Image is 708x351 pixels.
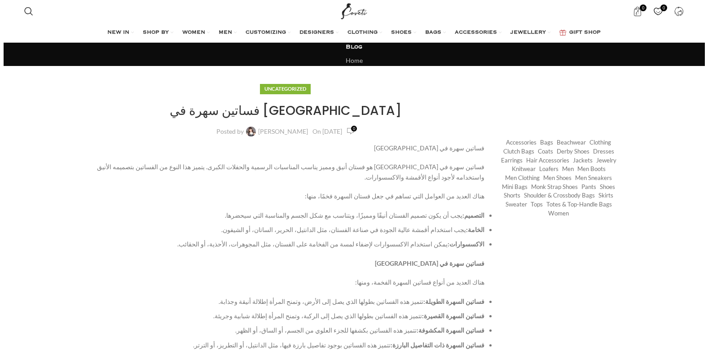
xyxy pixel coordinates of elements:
a: Bags (1,749 items) [540,138,553,147]
a: Men Sneakers (154 items) [575,174,612,182]
a: Men Clothing (418 items) [505,174,540,182]
strong: فساتين السهرة الطويلة: [423,298,484,305]
span: CLOTHING [347,29,378,36]
h1: فساتين سهرة في [GEOGRAPHIC_DATA] [87,102,485,119]
a: Clutch Bags (155 items) [503,147,534,156]
span: Posted by [216,128,244,135]
a: Shorts (286 items) [504,191,520,200]
span: WOMEN [182,29,205,36]
li: تتميز هذه الفساتين بوجود تفاصيل بارزة فيها، مثل الدانتيل، أو التطريز، أو الترتر. [94,340,485,350]
img: author-avatar [246,127,256,136]
a: BAGS [425,24,446,42]
a: Derby shoes (233 items) [557,147,589,156]
a: Mini Bags (369 items) [502,183,528,191]
li: يمكن استخدام الاكسسوارات لإضفاء لمسة من الفخامة على الفستان، مثل المجوهرات، الأحذية، أو الحقائب. [94,239,485,249]
span: DESIGNERS [299,29,334,36]
a: Women (20,739 items) [548,209,569,218]
div: Uncategorized [260,84,311,94]
strong: التصميم: [462,211,484,219]
a: Knitwear (437 items) [512,165,536,173]
a: CLOTHING [347,24,382,42]
li: تتميز هذه الفساتين بطولها الذي يصل إلى الركبة، وتمنح المرأة إطلالة شبابية وجريئة. [94,311,485,321]
a: Skirts (969 items) [598,191,613,200]
strong: فساتين سهرة في [GEOGRAPHIC_DATA] [375,259,484,267]
strong: فساتين السهرة القصيرة: [422,312,484,320]
a: Tops (2,734 items) [531,200,543,209]
a: Sweater (219 items) [506,200,527,209]
strong: الخامة: [466,226,484,233]
span: ACCESSORIES [455,29,497,36]
a: Dresses (9,345 items) [593,147,614,156]
a: WOMEN [182,24,210,42]
li: تتميز هذه الفساتين بكشفها للجزء العلوي من الجسم، أو الساق، أو الظهر. [94,325,485,335]
a: [PERSON_NAME] [258,128,308,135]
a: Home [346,57,363,64]
span: NEW IN [107,29,129,36]
span: 0 [640,4,646,11]
a: 0 [629,2,647,20]
a: Earrings (185 items) [501,156,523,165]
div: Main navigation [20,24,688,42]
a: Men (1,906 items) [562,165,574,173]
a: Pants (1,281 items) [581,183,596,191]
a: MEN [219,24,237,42]
a: Search [20,2,38,20]
span: 0 [351,126,357,132]
p: فساتين سهرة في [GEOGRAPHIC_DATA] هو فستان أنيق ومميز يناسب المناسبات الرسمية والحفلات الكبرى. يتم... [87,162,485,182]
a: Loafers (193 items) [539,165,558,173]
a: DESIGNERS [299,24,339,42]
span: SHOES [391,29,412,36]
span: JEWELLERY [510,29,546,36]
span: SHOP BY [143,29,169,36]
strong: فساتين السهرة المكشوفة: [417,326,484,334]
a: Shoulder & Crossbody Bags (675 items) [524,191,595,200]
a: Site logo [339,7,369,14]
a: Jackets (1,108 items) [573,156,593,165]
li: يجب أن يكون تصميم الفستان أنيقًا ومميزًا، ويتناسب مع شكل الجسم والمناسبة التي سيحضرها. [94,211,485,220]
strong: الاكسسوارات: [448,240,484,248]
a: GIFT SHOP [559,24,601,42]
a: CUSTOMIZING [246,24,290,42]
a: 0 [347,126,355,136]
span: GIFT SHOP [569,29,601,36]
a: Beachwear (431 items) [557,138,586,147]
a: Hair Accessories (245 items) [526,156,569,165]
span: MEN [219,29,232,36]
p: فساتين سهرة في [GEOGRAPHIC_DATA] [87,143,485,153]
a: NEW IN [107,24,134,42]
strong: فساتين السهرة ذات التفاصيل البارزة: [391,341,484,349]
h3: Blog [346,43,362,51]
p: هناك العديد من العوامل التي تساهم في جعل فستان السهرة فخمًا، منها: [87,191,485,201]
a: Clothing (17,479 items) [589,138,611,147]
a: Jewelry (409 items) [596,156,616,165]
a: SHOES [391,24,416,42]
a: JEWELLERY [510,24,550,42]
a: Totes & Top-Handle Bags (361 items) [546,200,612,209]
li: تتميز هذه الفساتين بطولها الذي يصل إلى الأرض، وتمنح المرأة إطلالة أنيقة وجذابة. [94,297,485,307]
span: CUSTOMIZING [246,29,286,36]
a: Monk strap shoes (262 items) [531,183,578,191]
img: GiftBag [559,30,566,35]
p: هناك العديد من أنواع فساتين السهرة الفخمة، ومنها: [87,277,485,287]
li: يجب استخدام أقمشة عالية الجودة في صناعة الفستان، مثل الدانتيل، الحرير، الساتان، أو الشيفون. [94,225,485,235]
a: ACCESSORIES [455,24,501,42]
a: 0 [649,2,668,20]
a: SHOP BY [143,24,173,42]
a: Men Shoes (1,372 items) [543,174,572,182]
a: Shoes (294 items) [600,183,615,191]
a: Coats (375 items) [538,147,553,156]
span: 0 [660,4,667,11]
time: On [DATE] [312,127,342,135]
span: BAGS [425,29,441,36]
a: Men Boots (296 items) [577,165,606,173]
a: Accessories (745 items) [506,138,536,147]
div: My Wishlist [649,2,668,20]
